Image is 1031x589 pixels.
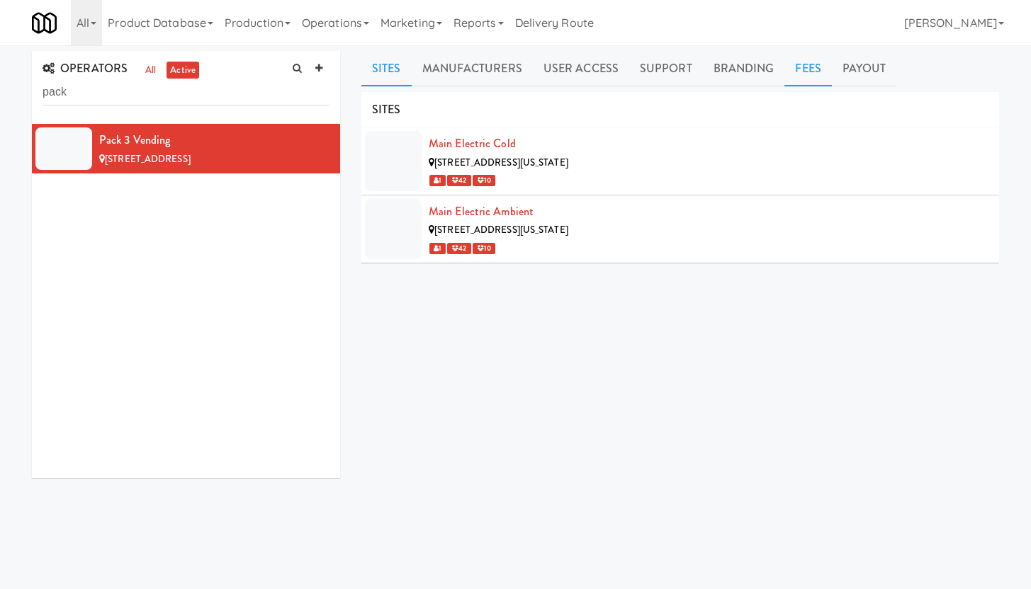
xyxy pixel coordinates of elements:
[32,124,340,173] li: Pack 3 Vending[STREET_ADDRESS]
[142,62,159,79] a: all
[429,175,446,186] span: 1
[412,51,533,86] a: Manufacturers
[32,11,57,35] img: Micromart
[99,130,329,151] div: Pack 3 Vending
[434,156,568,169] span: [STREET_ADDRESS][US_STATE]
[429,243,446,254] span: 1
[429,203,534,219] a: Main Electric Ambient
[434,223,568,236] span: [STREET_ADDRESS][US_STATE]
[167,62,199,79] a: active
[533,51,629,86] a: User Access
[105,152,191,166] span: [STREET_ADDRESS]
[703,51,785,86] a: Branding
[447,175,471,186] span: 42
[832,51,897,86] a: Payout
[43,60,128,76] span: OPERATORS
[473,175,495,186] span: 10
[447,243,471,254] span: 42
[361,51,412,86] a: Sites
[372,101,401,118] span: SITES
[473,243,495,254] span: 10
[629,51,703,86] a: Support
[429,135,516,151] a: Main Electric Cold
[784,51,831,86] a: Fees
[43,79,329,105] input: Search Operator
